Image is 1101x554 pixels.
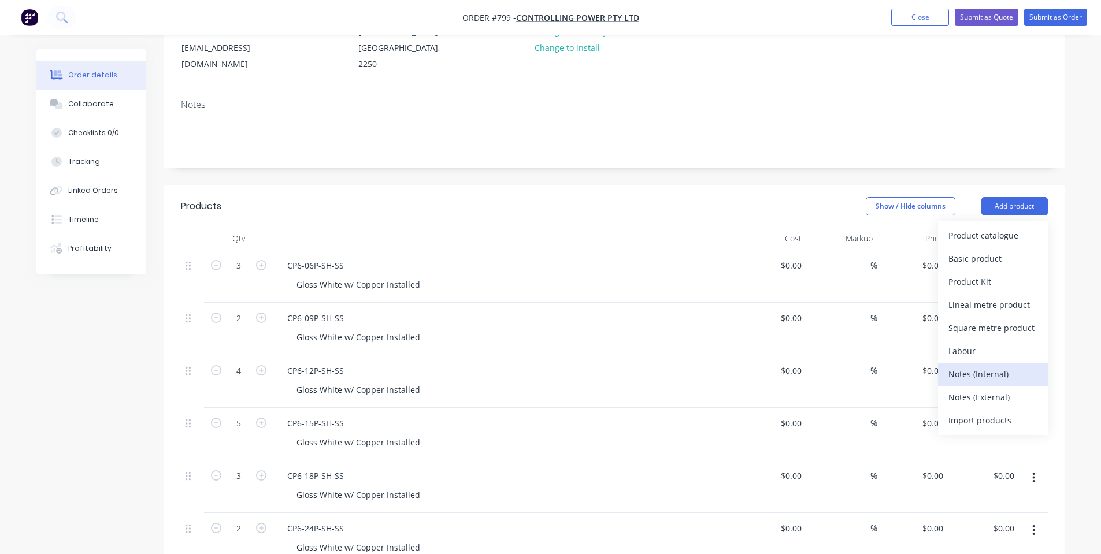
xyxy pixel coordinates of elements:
[21,9,38,26] img: Factory
[938,386,1048,409] button: Notes (External)
[948,273,1037,290] div: Product Kit
[866,197,955,215] button: Show / Hide columns
[278,310,353,326] div: CP6-09P-SH-SS
[528,40,606,55] button: Change to install
[287,381,429,398] div: Gloss White w/ Copper Installed
[278,257,353,274] div: CP6-06P-SH-SS
[462,12,516,23] span: Order #799 -
[287,434,429,451] div: Gloss White w/ Copper Installed
[806,227,877,250] div: Markup
[287,276,429,293] div: Gloss White w/ Copper Installed
[736,227,807,250] div: Cost
[181,199,221,213] div: Products
[870,259,877,272] span: %
[938,224,1048,247] button: Product catalogue
[181,99,1048,110] div: Notes
[36,118,146,147] button: Checklists 0/0
[938,270,1048,293] button: Product Kit
[1024,9,1087,26] button: Submit as Order
[36,176,146,205] button: Linked Orders
[948,389,1037,406] div: Notes (External)
[204,227,273,250] div: Qty
[981,197,1048,215] button: Add product
[938,340,1048,363] button: Labour
[870,311,877,325] span: %
[870,522,877,535] span: %
[287,329,429,345] div: Gloss White w/ Copper Installed
[955,9,1018,26] button: Submit as Quote
[938,317,1048,340] button: Square metre product
[68,243,112,254] div: Profitability
[948,366,1037,382] div: Notes (Internal)
[278,520,353,537] div: CP6-24P-SH-SS
[36,61,146,90] button: Order details
[948,343,1037,359] div: Labour
[287,486,429,503] div: Gloss White w/ Copper Installed
[278,467,353,484] div: CP6-18P-SH-SS
[36,234,146,263] button: Profitability
[870,469,877,482] span: %
[948,412,1037,429] div: Import products
[877,227,948,250] div: Price
[36,205,146,234] button: Timeline
[36,90,146,118] button: Collaborate
[948,296,1037,313] div: Lineal metre product
[938,247,1048,270] button: Basic product
[358,24,454,72] div: [GEOGRAPHIC_DATA], [GEOGRAPHIC_DATA], 2250
[68,128,119,138] div: Checklists 0/0
[948,227,1037,244] div: Product catalogue
[938,363,1048,386] button: Notes (Internal)
[938,293,1048,317] button: Lineal metre product
[68,185,118,196] div: Linked Orders
[68,70,117,80] div: Order details
[516,12,639,23] a: Controlling Power Pty Ltd
[948,250,1037,267] div: Basic product
[36,147,146,176] button: Tracking
[349,7,464,73] div: [STREET_ADDRESS][GEOGRAPHIC_DATA], [GEOGRAPHIC_DATA], 2250
[870,364,877,377] span: %
[172,7,287,73] div: [PERSON_NAME]0416 799 100[EMAIL_ADDRESS][DOMAIN_NAME]
[938,409,1048,432] button: Import products
[870,417,877,430] span: %
[891,9,949,26] button: Close
[278,362,353,379] div: CP6-12P-SH-SS
[68,157,100,167] div: Tracking
[68,214,99,225] div: Timeline
[181,40,277,72] div: [EMAIL_ADDRESS][DOMAIN_NAME]
[278,415,353,432] div: CP6-15P-SH-SS
[68,99,114,109] div: Collaborate
[948,319,1037,336] div: Square metre product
